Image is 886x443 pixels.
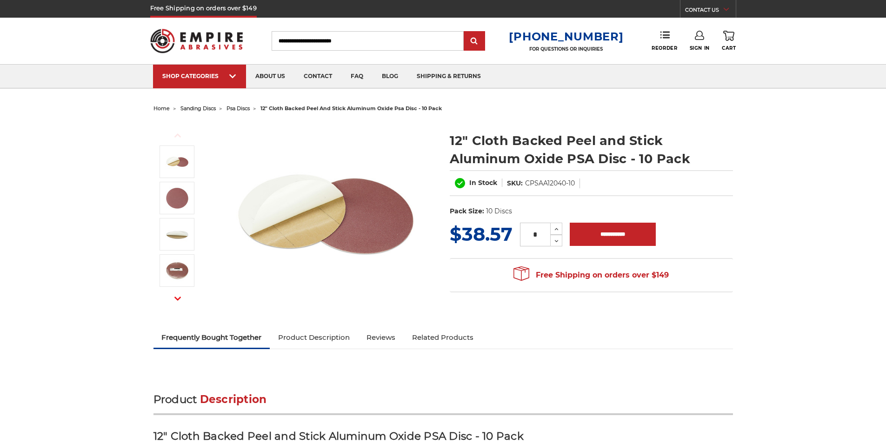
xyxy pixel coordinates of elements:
p: FOR QUESTIONS OR INQUIRIES [509,46,623,52]
span: Sign In [690,45,710,51]
a: contact [294,65,341,88]
img: sticky backed sanding disc [166,223,189,246]
a: about us [246,65,294,88]
a: Reviews [358,327,404,348]
div: SHOP CATEGORIES [162,73,237,79]
button: Previous [167,126,189,145]
a: CONTACT US [685,5,736,18]
img: 12 inch Aluminum Oxide PSA Sanding Disc with Cloth Backing [166,150,189,173]
span: $38.57 [450,223,513,245]
img: Empire Abrasives [150,23,243,59]
a: Frequently Bought Together [153,327,270,348]
a: Reorder [652,31,677,51]
strong: 12" Cloth Backed Peel and Stick Aluminum Oxide PSA Disc - 10 Pack [153,430,524,443]
a: home [153,105,170,112]
dd: 10 Discs [486,206,512,216]
a: Product Description [270,327,358,348]
h1: 12" Cloth Backed Peel and Stick Aluminum Oxide PSA Disc - 10 Pack [450,132,733,168]
a: Related Products [404,327,482,348]
a: faq [341,65,373,88]
span: 12" cloth backed peel and stick aluminum oxide psa disc - 10 pack [260,105,442,112]
img: clothed backed AOX PSA - 10 Pack [166,259,189,282]
a: [PHONE_NUMBER] [509,30,623,43]
img: peel and stick psa aluminum oxide disc [166,186,189,210]
span: Description [200,393,267,406]
dd: CPSAA12040-10 [525,179,575,188]
span: Free Shipping on orders over $149 [513,266,669,284]
a: psa discs [226,105,250,112]
button: Next [167,289,189,309]
span: Reorder [652,45,677,51]
dt: SKU: [507,179,523,188]
span: Product [153,393,197,406]
span: Cart [722,45,736,51]
a: shipping & returns [407,65,490,88]
span: In Stock [469,179,497,187]
a: Cart [722,31,736,51]
img: 12 inch Aluminum Oxide PSA Sanding Disc with Cloth Backing [233,122,419,308]
a: sanding discs [180,105,216,112]
dt: Pack Size: [450,206,484,216]
input: Submit [465,32,484,51]
a: blog [373,65,407,88]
